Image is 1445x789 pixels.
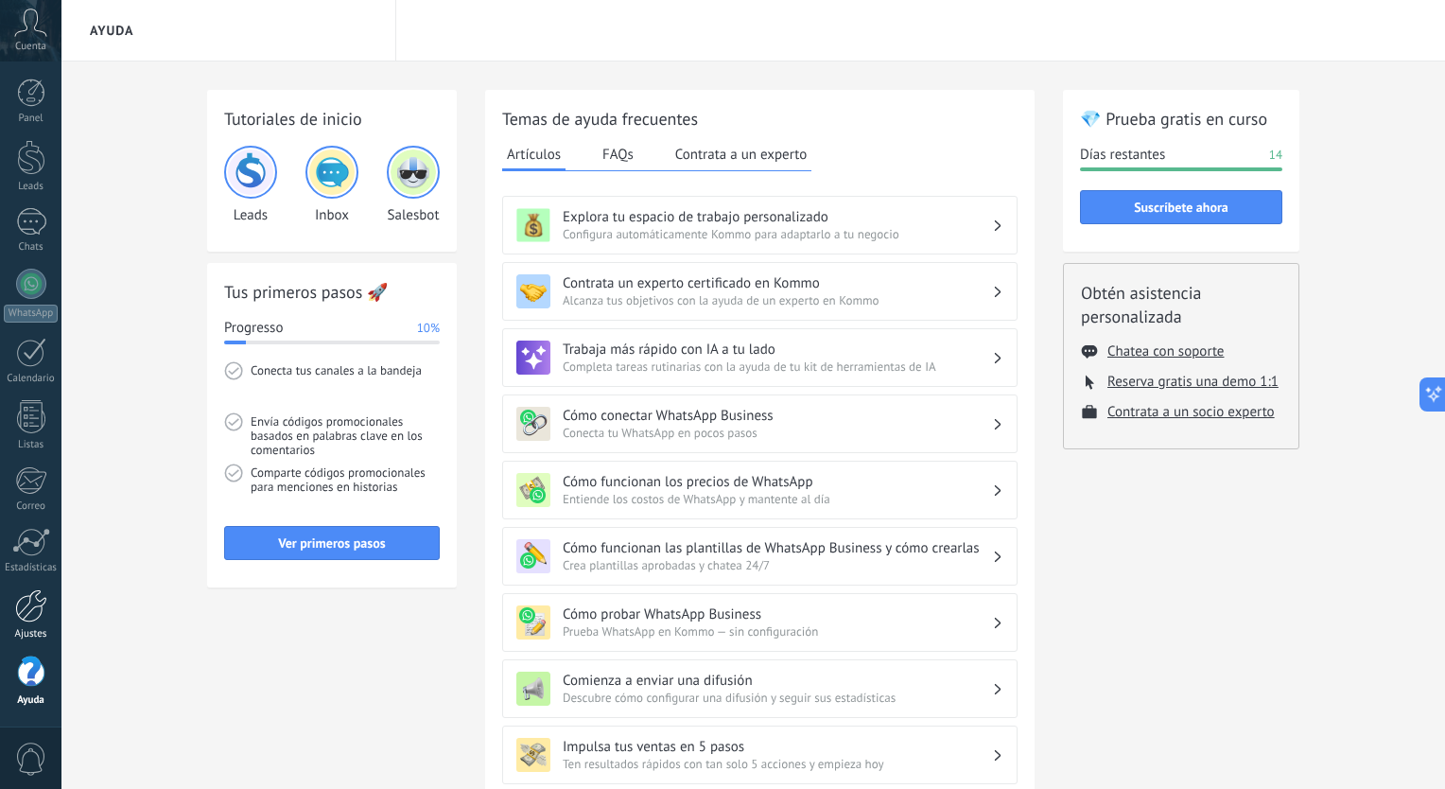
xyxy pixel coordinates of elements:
[4,181,59,193] div: Leads
[224,526,440,560] button: Ver primeros pasos
[1080,107,1282,131] h2: 💎 Prueba gratis en curso
[251,464,440,515] span: Comparte códigos promocionales para menciones en historias
[563,491,992,507] span: Entiende los costos de WhatsApp y mantente al día
[563,292,992,308] span: Alcanza tus objetivos con la ayuda de un experto en Kommo
[563,672,992,690] h3: Comienza a enviar una difusión
[4,500,59,513] div: Correo
[224,280,440,304] h2: Tus primeros pasos 🚀
[224,319,283,338] span: Progresso
[4,373,59,385] div: Calendario
[387,146,440,224] div: Salesbot
[563,359,992,375] span: Completa tareas rutinarias con la ayuda de tu kit de herramientas de IA
[598,140,638,168] button: FAQs
[417,319,440,338] span: 10%
[502,107,1018,131] h2: Temas de ayuda frecuentes
[563,605,992,623] h3: Cómo probar WhatsApp Business
[1080,146,1165,165] span: Días restantes
[563,690,992,706] span: Descubre cómo configurar una difusión y seguir sus estadísticas
[4,439,59,451] div: Listas
[563,473,992,491] h3: Cómo funcionan los precios de WhatsApp
[4,305,58,323] div: WhatsApp
[563,407,992,425] h3: Cómo conectar WhatsApp Business
[563,539,992,557] h3: Cómo funcionan las plantillas de WhatsApp Business y cómo crearlas
[251,412,440,464] span: Envía códigos promocionales basados en palabras clave en los comentarios
[251,361,440,412] span: Conecta tus canales a la bandeja
[563,623,992,640] span: Prueba WhatsApp en Kommo — sin configuración
[563,208,992,226] h3: Explora tu espacio de trabajo personalizado
[4,113,59,125] div: Panel
[278,536,385,550] span: Ver primeros pasos
[563,557,992,573] span: Crea plantillas aprobadas y chatea 24/7
[1080,190,1282,224] button: Suscríbete ahora
[563,425,992,441] span: Conecta tu WhatsApp en pocos pasos
[670,140,811,168] button: Contrata a un experto
[563,226,992,242] span: Configura automáticamente Kommo para adaptarlo a tu negocio
[1107,403,1275,421] button: Contrata a un socio experto
[4,694,59,707] div: Ayuda
[1134,201,1228,214] span: Suscríbete ahora
[1107,342,1224,360] button: Chatea con soporte
[305,146,358,224] div: Inbox
[563,341,992,359] h3: Trabaja más rápido con IA a tu lado
[563,738,992,756] h3: Impulsa tus ventas en 5 pasos
[502,140,566,171] button: Artículos
[4,241,59,254] div: Chats
[1269,146,1282,165] span: 14
[4,562,59,574] div: Estadísticas
[563,274,992,292] h3: Contrata un experto certificado en Kommo
[224,107,440,131] h2: Tutoriales de inicio
[1081,281,1281,328] h2: Obtén asistencia personalizada
[563,756,992,772] span: Ten resultados rápidos con tan solo 5 acciones y empieza hoy
[15,41,46,53] span: Cuenta
[4,628,59,640] div: Ajustes
[224,146,277,224] div: Leads
[1107,373,1279,391] button: Reserva gratis una demo 1:1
